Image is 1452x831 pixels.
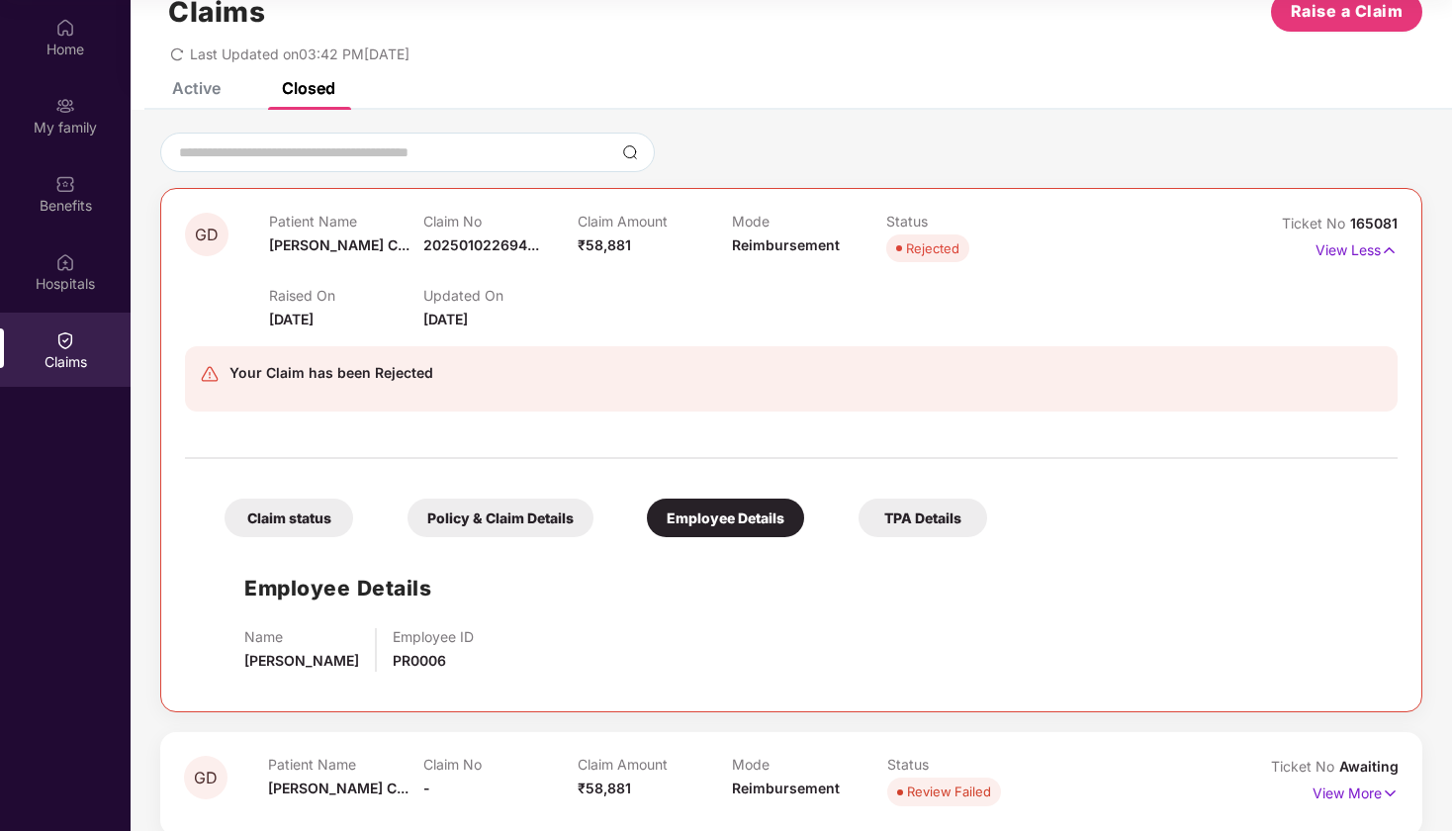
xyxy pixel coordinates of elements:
div: TPA Details [859,499,987,537]
span: ₹58,881 [578,780,631,796]
p: View More [1313,778,1399,804]
p: Status [886,213,1041,230]
span: redo [170,46,184,62]
p: Claim No [423,756,578,773]
p: Mode [732,756,886,773]
img: svg+xml;base64,PHN2ZyB4bWxucz0iaHR0cDovL3d3dy53My5vcmcvMjAwMC9zdmciIHdpZHRoPSIxNyIgaGVpZ2h0PSIxNy... [1382,783,1399,804]
div: Employee Details [647,499,804,537]
span: - [423,780,430,796]
span: Awaiting [1339,758,1399,775]
p: Claim Amount [578,756,732,773]
span: [PERSON_NAME] C... [269,236,409,253]
p: Status [887,756,1042,773]
p: Mode [732,213,886,230]
span: [PERSON_NAME] C... [268,780,408,796]
div: Claim status [225,499,353,537]
img: svg+xml;base64,PHN2ZyB3aWR0aD0iMjAiIGhlaWdodD0iMjAiIHZpZXdCb3g9IjAgMCAyMCAyMCIgZmlsbD0ibm9uZSIgeG... [55,96,75,116]
span: 202501022694... [423,236,539,253]
span: GD [194,770,218,786]
span: GD [195,227,219,243]
span: Reimbursement [732,780,840,796]
img: svg+xml;base64,PHN2ZyBpZD0iSG9tZSIgeG1sbnM9Imh0dHA6Ly93d3cudzMub3JnLzIwMDAvc3ZnIiB3aWR0aD0iMjAiIG... [55,18,75,38]
p: Claim No [423,213,578,230]
p: Name [244,628,359,645]
span: Ticket No [1271,758,1339,775]
img: svg+xml;base64,PHN2ZyB4bWxucz0iaHR0cDovL3d3dy53My5vcmcvMjAwMC9zdmciIHdpZHRoPSIxNyIgaGVpZ2h0PSIxNy... [1381,239,1398,261]
p: Patient Name [269,213,423,230]
span: [PERSON_NAME] [244,652,359,669]
span: PR0006 [393,652,446,669]
img: svg+xml;base64,PHN2ZyBpZD0iQmVuZWZpdHMiIHhtbG5zPSJodHRwOi8vd3d3LnczLm9yZy8yMDAwL3N2ZyIgd2lkdGg9Ij... [55,174,75,194]
p: View Less [1316,234,1398,261]
img: svg+xml;base64,PHN2ZyBpZD0iSG9zcGl0YWxzIiB4bWxucz0iaHR0cDovL3d3dy53My5vcmcvMjAwMC9zdmciIHdpZHRoPS... [55,252,75,272]
div: Closed [282,78,335,98]
div: Policy & Claim Details [408,499,593,537]
div: Rejected [906,238,959,258]
span: Ticket No [1282,215,1350,231]
div: Active [172,78,221,98]
span: Reimbursement [732,236,840,253]
p: Patient Name [268,756,422,773]
p: Employee ID [393,628,474,645]
span: [DATE] [423,311,468,327]
span: ₹58,881 [578,236,631,253]
span: [DATE] [269,311,314,327]
div: Review Failed [907,782,991,801]
span: Last Updated on 03:42 PM[DATE] [190,46,409,62]
div: Your Claim has been Rejected [229,361,433,385]
img: svg+xml;base64,PHN2ZyBpZD0iU2VhcmNoLTMyeDMyIiB4bWxucz0iaHR0cDovL3d3dy53My5vcmcvMjAwMC9zdmciIHdpZH... [622,144,638,160]
p: Raised On [269,287,423,304]
img: svg+xml;base64,PHN2ZyBpZD0iQ2xhaW0iIHhtbG5zPSJodHRwOi8vd3d3LnczLm9yZy8yMDAwL3N2ZyIgd2lkdGg9IjIwIi... [55,330,75,350]
img: svg+xml;base64,PHN2ZyB4bWxucz0iaHR0cDovL3d3dy53My5vcmcvMjAwMC9zdmciIHdpZHRoPSIyNCIgaGVpZ2h0PSIyNC... [200,364,220,384]
p: Updated On [423,287,578,304]
h1: Employee Details [244,572,431,604]
p: Claim Amount [578,213,732,230]
span: 165081 [1350,215,1398,231]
